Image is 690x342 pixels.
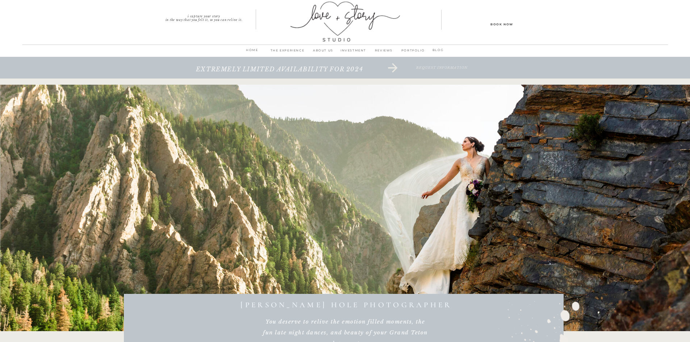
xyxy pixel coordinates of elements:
[267,47,308,58] a: THE EXPERIENCE
[428,47,448,54] a: BLOG
[338,47,369,58] a: INVESTMENT
[243,47,262,57] a: home
[378,66,506,80] a: request information
[172,66,388,80] a: extremely limited availability for 2024
[152,14,256,20] a: I capture your storyin the way that you felt it, so you can relive it.
[369,47,399,58] a: REVIEWS
[399,47,427,58] a: PORTFOLIO
[152,14,256,20] p: I capture your story in the way that you felt it, so you can relive it.
[122,300,570,309] h1: [PERSON_NAME] hole photographer
[469,21,535,26] a: Book Now
[308,47,338,58] a: ABOUT us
